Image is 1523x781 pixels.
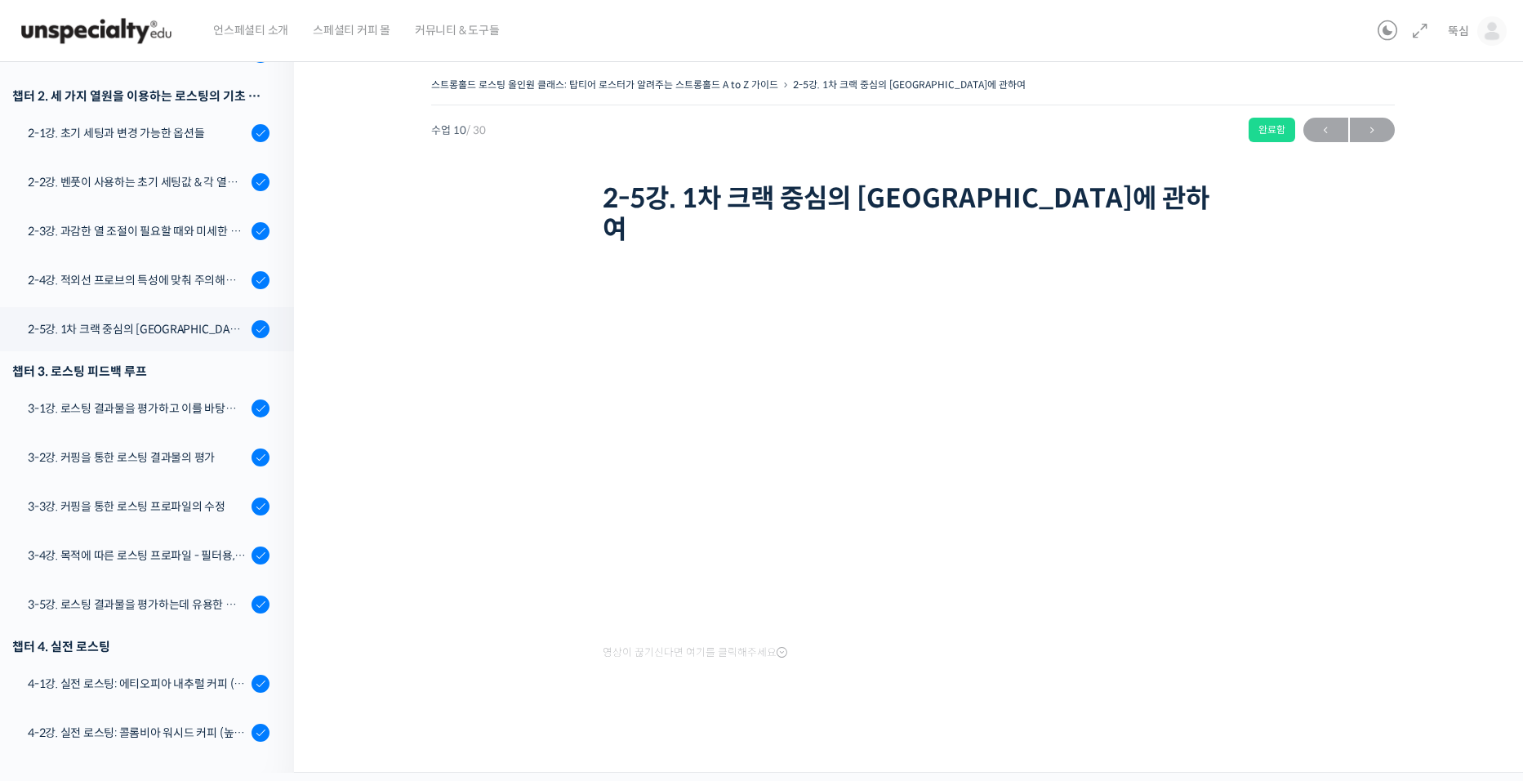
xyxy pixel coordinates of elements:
[12,360,269,382] div: 챕터 3. 로스팅 피드백 루프
[28,675,247,693] div: 4-1강. 실전 로스팅: 에티오피아 내추럴 커피 (당분이 많이 포함되어 있고 색이 고르지 않은 경우)
[28,547,247,565] div: 3-4강. 목적에 따른 로스팅 프로파일 - 필터용, 에스프레소용
[5,518,108,559] a: 홈
[12,85,269,107] div: 챕터 2. 세 가지 열원을 이용하는 로스팅의 기초 설계
[1448,24,1469,38] span: 뚝심
[1249,118,1295,142] div: 완료함
[603,646,787,659] span: 영상이 끊기신다면 여기를 클릭해주세요
[793,78,1026,91] a: 2-5강. 1차 크랙 중심의 [GEOGRAPHIC_DATA]에 관하여
[12,636,269,658] div: 챕터 4. 실전 로스팅
[28,399,247,417] div: 3-1강. 로스팅 결과물을 평가하고 이를 바탕으로 프로파일을 설계하는 방법
[1303,118,1348,142] a: ←이전
[211,518,314,559] a: 설정
[28,449,247,466] div: 3-2강. 커핑을 통한 로스팅 결과물의 평가
[431,125,486,136] span: 수업 10
[108,518,211,559] a: 대화
[51,542,61,556] span: 홈
[28,498,247,515] div: 3-3강. 커핑을 통한 로스팅 프로파일의 수정
[28,320,247,338] div: 2-5강. 1차 크랙 중심의 [GEOGRAPHIC_DATA]에 관하여
[603,183,1223,246] h1: 2-5강. 1차 크랙 중심의 [GEOGRAPHIC_DATA]에 관하여
[28,724,247,742] div: 4-2강. 실전 로스팅: 콜롬비아 워시드 커피 (높은 밀도와 수분율 때문에 1차 크랙에서 많은 수분을 방출하는 경우)
[1303,119,1348,141] span: ←
[1350,119,1395,141] span: →
[1350,118,1395,142] a: 다음→
[28,596,247,614] div: 3-5강. 로스팅 결과물을 평가하는데 유용한 팁들 - 연수를 활용한 커핑, 커핑용 분쇄도 찾기, 로스트 레벨에 따른 QC 등
[28,222,247,240] div: 2-3강. 과감한 열 조절이 필요할 때와 미세한 열 조절이 필요할 때
[28,271,247,289] div: 2-4강. 적외선 프로브의 특성에 맞춰 주의해야 할 점들
[149,543,169,556] span: 대화
[28,124,247,142] div: 2-1강. 초기 세팅과 변경 가능한 옵션들
[252,542,272,556] span: 설정
[28,173,247,191] div: 2-2강. 벤풋이 사용하는 초기 세팅값 & 각 열원이 하는 역할
[466,123,486,137] span: / 30
[431,78,778,91] a: 스트롱홀드 로스팅 올인원 클래스: 탑티어 로스터가 알려주는 스트롱홀드 A to Z 가이드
